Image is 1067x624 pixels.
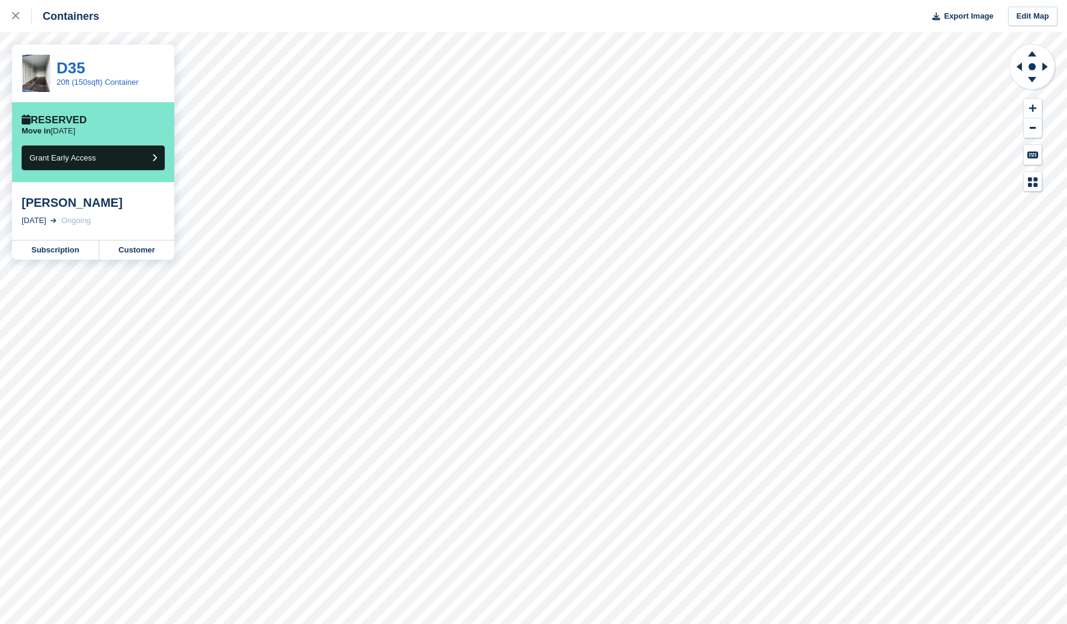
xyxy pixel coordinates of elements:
[32,9,99,23] div: Containers
[1024,145,1042,165] button: Keyboard Shortcuts
[22,215,46,227] div: [DATE]
[22,55,50,91] img: IMG_1272.jpeg
[1024,99,1042,118] button: Zoom In
[22,126,75,136] p: [DATE]
[22,145,165,170] button: Grant Early Access
[12,240,99,260] a: Subscription
[57,78,139,87] a: 20ft (150sqft) Container
[61,215,91,227] div: Ongoing
[1024,118,1042,138] button: Zoom Out
[1024,172,1042,192] button: Map Legend
[944,10,993,22] span: Export Image
[57,59,85,77] a: D35
[925,7,994,26] button: Export Image
[22,126,50,135] span: Move in
[1008,7,1057,26] a: Edit Map
[99,240,174,260] a: Customer
[22,195,165,210] div: [PERSON_NAME]
[29,153,96,162] span: Grant Early Access
[22,114,87,126] div: Reserved
[50,218,57,223] img: arrow-right-light-icn-cde0832a797a2874e46488d9cf13f60e5c3a73dbe684e267c42b8395dfbc2abf.svg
